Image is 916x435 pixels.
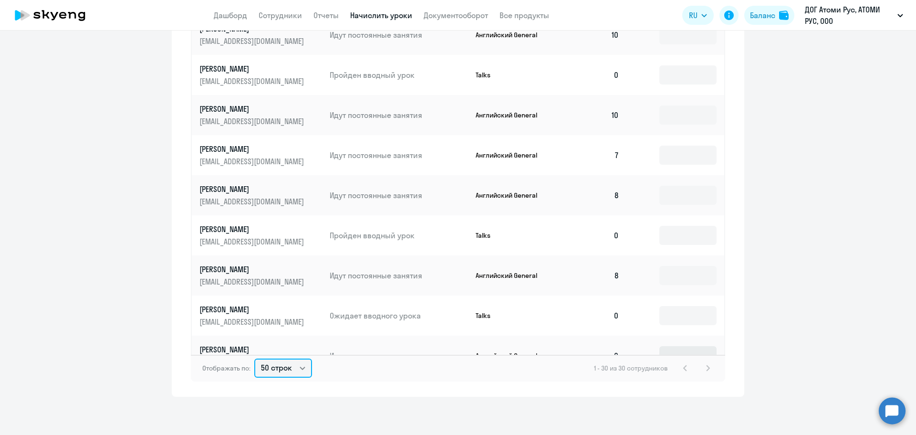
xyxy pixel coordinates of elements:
button: Балансbalance [744,6,794,25]
p: Английский General [476,351,547,360]
p: [PERSON_NAME] [199,104,306,114]
p: Английский General [476,111,547,119]
p: [PERSON_NAME] [199,304,306,315]
a: Дашборд [214,11,247,20]
td: 0 [560,215,627,255]
p: [PERSON_NAME] [199,64,306,74]
span: RU [689,10,697,21]
td: 8 [560,255,627,296]
a: [PERSON_NAME][EMAIL_ADDRESS][DOMAIN_NAME] [199,224,322,247]
td: 8 [560,175,627,215]
p: Идут постоянные занятия [330,150,468,160]
td: 0 [560,296,627,336]
button: RU [682,6,714,25]
a: Все продукты [500,11,549,20]
div: Баланс [750,10,775,21]
td: 7 [560,135,627,175]
a: [PERSON_NAME][EMAIL_ADDRESS][DOMAIN_NAME] [199,144,322,167]
p: Идут постоянные занятия [330,350,468,361]
p: [EMAIL_ADDRESS][DOMAIN_NAME] [199,276,306,287]
p: Talks [476,311,547,320]
p: Идут постоянные занятия [330,270,468,281]
td: 10 [560,15,627,55]
p: [EMAIL_ADDRESS][DOMAIN_NAME] [199,76,306,86]
p: Идут постоянные занятия [330,30,468,40]
p: Английский General [476,151,547,159]
td: 10 [560,95,627,135]
button: ДОГ Атоми Рус, АТОМИ РУС, ООО [800,4,908,27]
p: ДОГ Атоми Рус, АТОМИ РУС, ООО [805,4,894,27]
p: Пройден вводный урок [330,70,468,80]
p: Talks [476,71,547,79]
td: 0 [560,336,627,376]
a: [PERSON_NAME][EMAIL_ADDRESS][DOMAIN_NAME] [199,184,322,207]
p: [EMAIL_ADDRESS][DOMAIN_NAME] [199,156,306,167]
a: [PERSON_NAME][EMAIL_ADDRESS][DOMAIN_NAME] [199,23,322,46]
a: [PERSON_NAME][EMAIL_ADDRESS][DOMAIN_NAME] [199,344,322,367]
td: 0 [560,55,627,95]
p: [EMAIL_ADDRESS][DOMAIN_NAME] [199,36,306,46]
a: Сотрудники [259,11,302,20]
p: [EMAIL_ADDRESS][DOMAIN_NAME] [199,317,306,327]
a: [PERSON_NAME][EMAIL_ADDRESS][DOMAIN_NAME] [199,64,322,86]
a: Отчеты [313,11,339,20]
p: Идут постоянные занятия [330,110,468,120]
p: Пройден вводный урок [330,230,468,241]
img: balance [779,11,789,20]
p: Английский General [476,271,547,280]
p: [PERSON_NAME] [199,144,306,154]
a: [PERSON_NAME][EMAIL_ADDRESS][DOMAIN_NAME] [199,304,322,327]
span: Отображать по: [202,364,250,372]
p: [EMAIL_ADDRESS][DOMAIN_NAME] [199,236,306,247]
p: Английский General [476,31,547,39]
a: [PERSON_NAME][EMAIL_ADDRESS][DOMAIN_NAME] [199,104,322,127]
p: [EMAIL_ADDRESS][DOMAIN_NAME] [199,196,306,207]
p: Talks [476,231,547,240]
p: [PERSON_NAME] [199,264,306,275]
p: Ожидает вводного урока [330,310,468,321]
p: Идут постоянные занятия [330,190,468,201]
p: [PERSON_NAME] [199,344,306,355]
a: Документооборот [424,11,488,20]
p: [PERSON_NAME] [199,224,306,234]
a: Начислить уроки [350,11,412,20]
span: 1 - 30 из 30 сотрудников [594,364,668,372]
p: Английский General [476,191,547,200]
p: [PERSON_NAME] [199,184,306,194]
p: [EMAIL_ADDRESS][DOMAIN_NAME] [199,116,306,127]
a: [PERSON_NAME][EMAIL_ADDRESS][DOMAIN_NAME] [199,264,322,287]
